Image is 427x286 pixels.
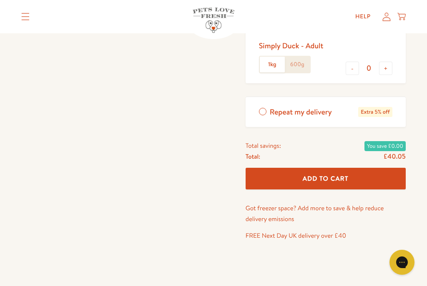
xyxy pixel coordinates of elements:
span: £40.05 [383,152,405,161]
div: Simply Duck - Adult [259,41,324,50]
span: Total: [246,151,260,162]
summary: Translation missing: en.sections.header.menu [15,6,36,27]
span: Extra 5% off [358,107,392,117]
button: Add To Cart [246,168,406,190]
span: You save £0.00 [364,141,406,151]
a: Help [349,8,377,25]
button: - [346,62,359,75]
span: Add To Cart [303,174,349,183]
p: Got freezer space? Add more to save & help reduce delivery emissions [246,203,406,224]
label: 600g [285,57,310,72]
img: Pets Love Fresh [193,7,234,33]
button: + [379,62,392,75]
span: Repeat my delivery [270,107,332,117]
iframe: Gorgias live chat messenger [385,247,419,278]
p: FREE Next Day UK delivery over £40 [246,230,406,241]
span: Total savings: [246,140,281,151]
label: 1kg [260,57,285,72]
